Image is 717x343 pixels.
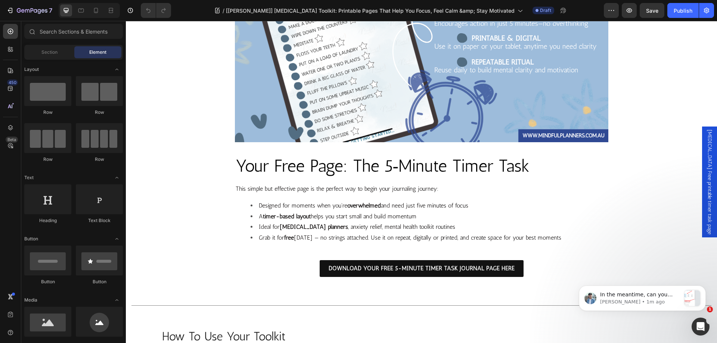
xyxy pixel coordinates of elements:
span: Toggle open [111,294,123,306]
span: Draft [540,7,551,14]
span: Element [89,49,106,56]
span: / [223,7,224,15]
div: 450 [7,79,18,85]
div: Row [76,109,123,116]
div: Row [76,156,123,163]
strong: planners [202,202,222,209]
strong: [MEDICAL_DATA] [154,202,200,209]
div: Publish [674,7,692,15]
input: Search Sections & Elements [24,24,123,39]
span: A helps you start small and build momentum [133,192,291,199]
span: Media [24,297,37,303]
span: Toggle open [111,63,123,75]
span: Toggle open [111,233,123,245]
span: Save [646,7,658,14]
span: Section [41,49,58,56]
span: Your Free Page: The 5‑Minute Timer Task [110,135,404,155]
span: [[PERSON_NAME]] [MEDICAL_DATA] Toolkit: Printable Pages That Help You Focus, Feel Calm &amp; Stay... [226,7,515,15]
span: [MEDICAL_DATA] Free printable timer task page [580,109,587,213]
iframe: Intercom notifications message [568,271,717,323]
div: Button [76,278,123,285]
span: 1 [707,306,713,312]
a: DOWNLOAD YOUR FREE 5-MINUTE TIMER TASK JOURNAL PAGE HERE [194,239,398,256]
span: Text [24,174,34,181]
span: Button [24,236,38,242]
div: Button [24,278,71,285]
span: Designed for moments when you're and need just five minutes of focus [133,181,342,188]
div: Row [24,156,71,163]
span: Ideal for , anxiety relief, mental health toolkit routines [133,202,329,209]
h2: How To Use Your Toolkit [35,307,586,324]
div: Undo/Redo [141,3,171,18]
iframe: Intercom live chat [692,318,710,336]
button: Publish [667,3,699,18]
div: Row [24,109,71,116]
span: Toggle open [111,172,123,184]
p: 7 [49,6,52,15]
span: This simple but effective page is the perfect way to begin your journaling journey: [110,164,313,171]
span: Layout [24,66,39,73]
div: Beta [6,137,18,143]
strong: free [158,213,168,220]
div: Text Block [76,217,123,224]
span: Grab it for [DATE] — no strings attached. Use it on repeat, digitally or printed, and create spac... [133,213,435,220]
button: 7 [3,3,56,18]
strong: timer-based layout [137,192,185,199]
div: Heading [24,217,71,224]
strong: overwhelmed [221,181,255,188]
button: Save [640,3,664,18]
iframe: Design area [126,21,717,343]
p: DOWNLOAD YOUR FREE 5-MINUTE TIMER TASK JOURNAL PAGE HERE [203,242,389,253]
